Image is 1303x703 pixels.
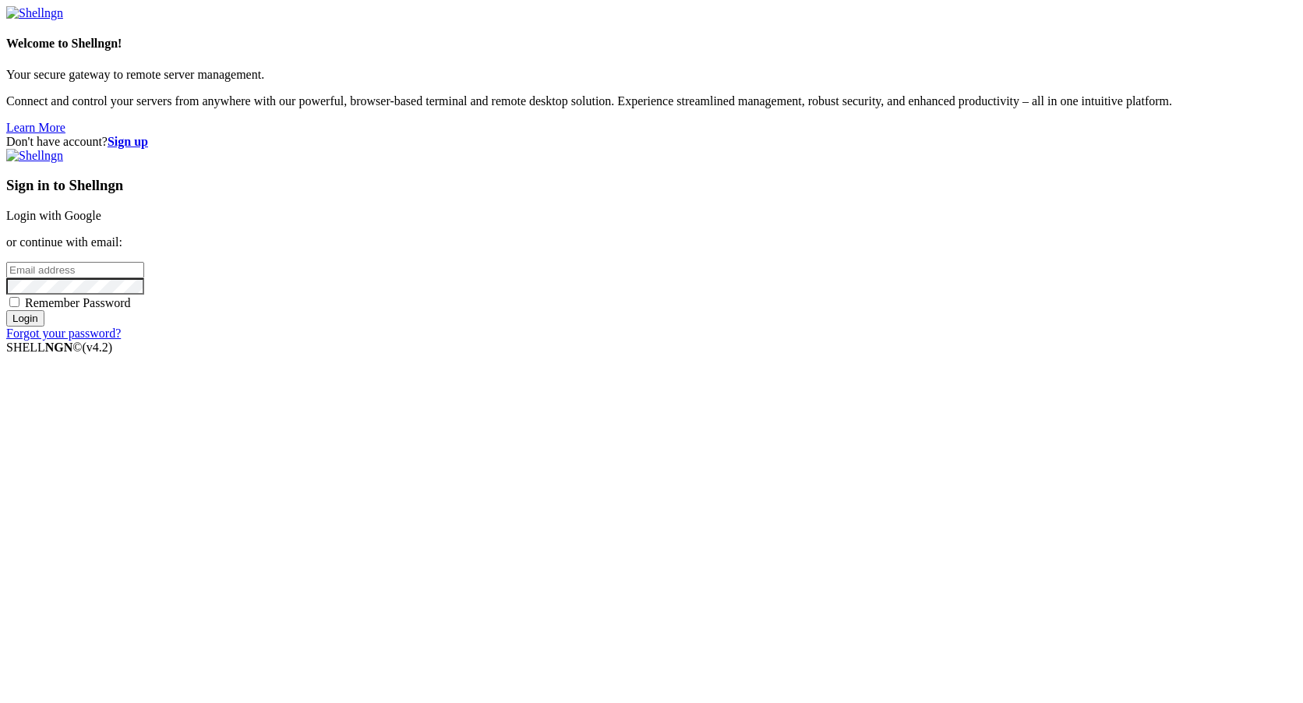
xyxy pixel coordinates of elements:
img: Shellngn [6,149,63,163]
p: Connect and control your servers from anywhere with our powerful, browser-based terminal and remo... [6,94,1297,108]
a: Sign up [108,135,148,148]
p: or continue with email: [6,235,1297,249]
img: Shellngn [6,6,63,20]
a: Learn More [6,121,65,134]
input: Remember Password [9,297,19,307]
span: 4.2.0 [83,341,113,354]
b: NGN [45,341,73,354]
input: Login [6,310,44,327]
span: Remember Password [25,296,131,309]
a: Login with Google [6,209,101,222]
p: Your secure gateway to remote server management. [6,68,1297,82]
h3: Sign in to Shellngn [6,177,1297,194]
span: SHELL © [6,341,112,354]
a: Forgot your password? [6,327,121,340]
h4: Welcome to Shellngn! [6,37,1297,51]
input: Email address [6,262,144,278]
div: Don't have account? [6,135,1297,149]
